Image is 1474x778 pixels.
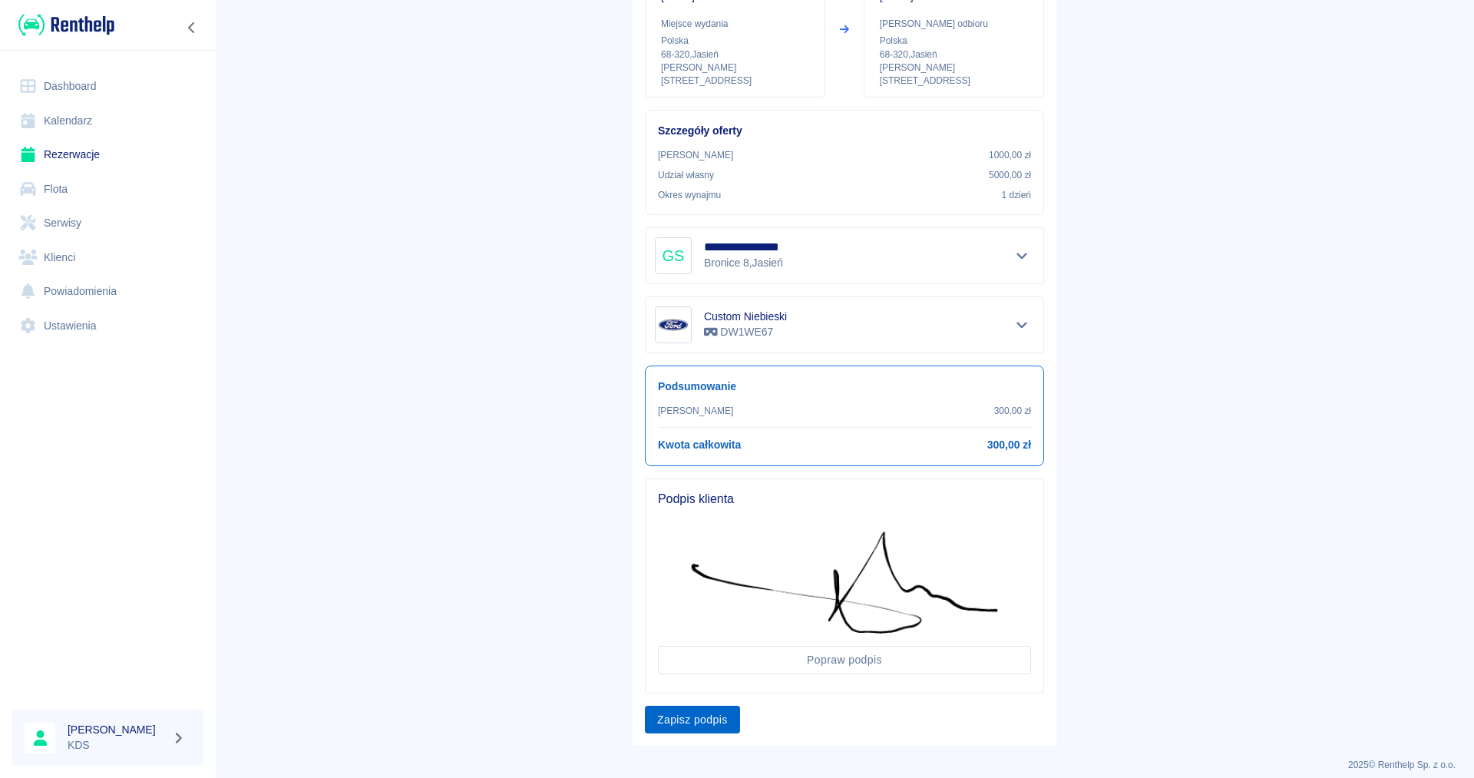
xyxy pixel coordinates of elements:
[880,34,1028,48] p: Polska
[12,274,203,309] a: Powiadomienia
[691,531,998,634] img: Podpis
[658,188,721,202] p: Okres wynajmu
[12,309,203,343] a: Ustawienia
[704,324,787,340] p: DW1WE67
[658,492,1031,507] span: Podpis klienta
[661,61,809,88] p: [PERSON_NAME][STREET_ADDRESS]
[68,737,166,753] p: KDS
[658,379,1031,395] h6: Podsumowanie
[994,404,1031,418] p: 300,00 zł
[704,255,796,271] p: Bronice 8 , Jasień
[987,437,1031,453] h6: 300,00 zł
[661,34,809,48] p: Polska
[880,17,1028,31] p: [PERSON_NAME] odbioru
[18,12,114,38] img: Renthelp logo
[12,172,203,207] a: Flota
[658,404,733,418] p: [PERSON_NAME]
[1010,245,1035,267] button: Pokaż szczegóły
[12,104,203,138] a: Kalendarz
[233,758,1456,772] p: 2025 © Renthelp Sp. z o.o.
[1002,188,1031,202] p: 1 dzień
[12,69,203,104] a: Dashboard
[12,206,203,240] a: Serwisy
[661,48,809,61] p: 68-320 , Jasień
[989,168,1031,182] p: 5000,00 zł
[655,237,692,274] div: GS
[989,148,1031,162] p: 1000,00 zł
[880,48,1028,61] p: 68-320 , Jasień
[12,137,203,172] a: Rezerwacje
[68,722,166,737] h6: [PERSON_NAME]
[12,12,114,38] a: Renthelp logo
[658,646,1031,674] button: Popraw podpis
[661,17,809,31] p: Miejsce wydania
[658,437,741,453] h6: Kwota całkowita
[704,309,787,324] h6: Custom Niebieski
[880,61,1028,88] p: [PERSON_NAME][STREET_ADDRESS]
[12,240,203,275] a: Klienci
[658,123,1031,139] h6: Szczegóły oferty
[658,148,733,162] p: [PERSON_NAME]
[658,310,689,340] img: Image
[645,706,740,734] button: Zapisz podpis
[180,18,203,38] button: Zwiń nawigację
[658,168,714,182] p: Udział własny
[1010,314,1035,336] button: Pokaż szczegóły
